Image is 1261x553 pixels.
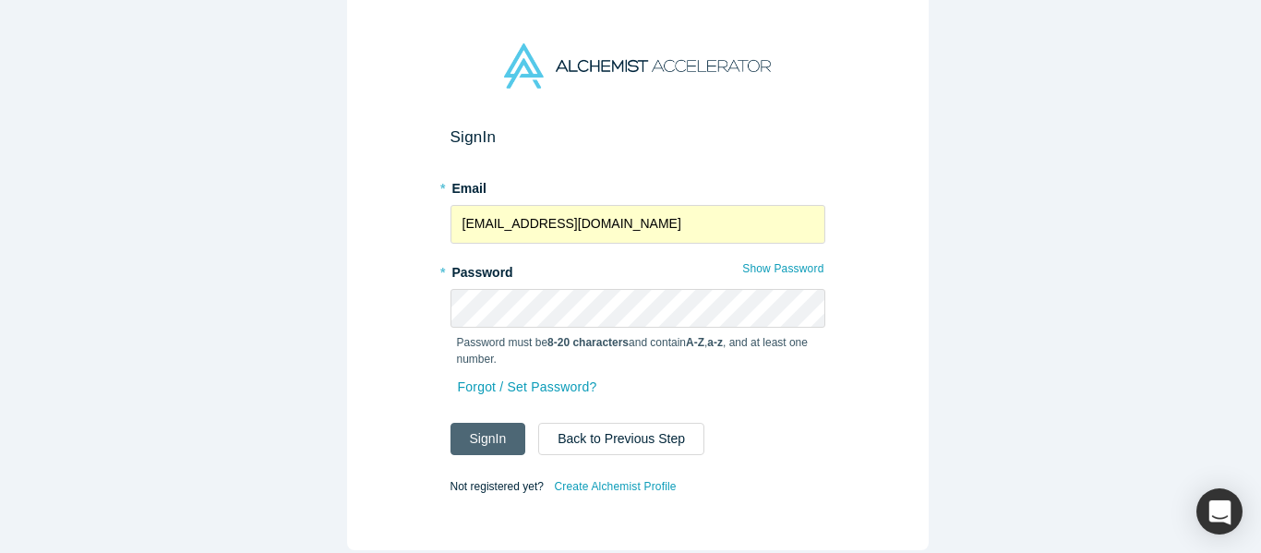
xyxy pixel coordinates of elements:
label: Password [450,257,825,283]
strong: a-z [707,336,723,349]
a: Forgot / Set Password? [457,371,598,403]
button: Back to Previous Step [538,423,704,455]
strong: A-Z [686,336,704,349]
a: Create Alchemist Profile [553,475,677,499]
button: Show Password [741,257,824,281]
button: SignIn [450,423,526,455]
p: Password must be and contain , , and at least one number. [457,334,819,367]
strong: 8-20 characters [547,336,629,349]
label: Email [450,173,825,198]
img: Alchemist Accelerator Logo [504,43,770,89]
span: Not registered yet? [450,479,544,492]
h2: Sign In [450,127,825,147]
